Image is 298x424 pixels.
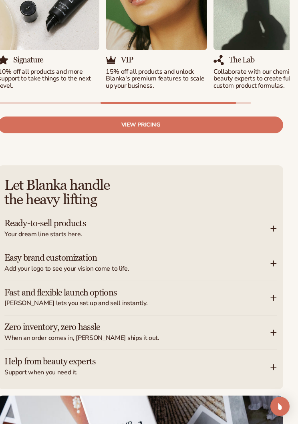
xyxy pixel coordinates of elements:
span: Support when you need it. [4,369,270,376]
span: Add your logo to see your vision come to life. [4,265,270,273]
h3: VIP [121,56,133,64]
h3: Fast and flexible launch options [4,289,246,297]
img: Shopify Image 16 [213,55,224,65]
h3: The Lab [229,56,254,64]
span: Your dream line starts here. [4,231,270,238]
h3: Help from beauty experts [4,358,246,366]
span: When an order comes in, [PERSON_NAME] ships it out. [4,335,270,342]
h3: Easy brand customization [4,254,246,262]
div: Open Intercom Messenger [270,397,290,416]
h3: Ready-to-sell products [4,220,246,228]
h3: Signature [13,56,43,64]
p: 15% off all products and unlock Blanka's premium features to scale up your business. [106,68,207,90]
img: Shopify Image 14 [106,55,116,65]
h3: Zero inventory, zero hassle [4,324,246,332]
h2: Let Blanka handle the heavy lifting [4,178,277,207]
span: [PERSON_NAME] lets you set up and sell instantly. [4,300,270,307]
